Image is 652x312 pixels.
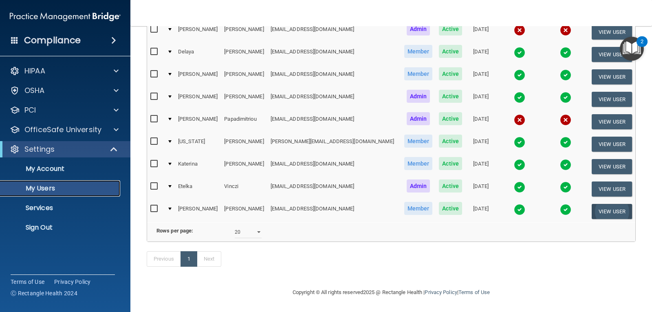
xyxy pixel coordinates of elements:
[465,178,496,200] td: [DATE]
[407,22,430,35] span: Admin
[10,125,119,135] a: OfficeSafe University
[221,133,267,155] td: [PERSON_NAME]
[181,251,197,267] a: 1
[5,223,117,232] p: Sign Out
[175,111,221,133] td: [PERSON_NAME]
[156,228,193,234] b: Rows per page:
[404,45,433,58] span: Member
[458,289,490,295] a: Terms of Use
[407,179,430,193] span: Admin
[560,24,571,36] img: cross.ca9f0e7f.svg
[560,92,571,103] img: tick.e7d51cea.svg
[425,289,457,295] a: Privacy Policy
[465,200,496,222] td: [DATE]
[24,66,45,76] p: HIPAA
[11,289,77,297] span: Ⓒ Rectangle Health 2024
[465,111,496,133] td: [DATE]
[560,47,571,58] img: tick.e7d51cea.svg
[465,155,496,178] td: [DATE]
[197,251,221,267] a: Next
[439,67,462,80] span: Active
[560,204,571,215] img: tick.e7d51cea.svg
[24,144,55,154] p: Settings
[175,155,221,178] td: Katerina
[514,159,525,170] img: tick.e7d51cea.svg
[221,111,267,133] td: Papadimitriou
[24,35,81,46] h4: Compliance
[404,135,433,148] span: Member
[221,155,267,178] td: [PERSON_NAME]
[620,37,644,61] button: Open Resource Center, 2 new notifications
[10,105,119,115] a: PCI
[221,200,267,222] td: [PERSON_NAME]
[592,159,632,174] button: View User
[267,200,401,222] td: [EMAIL_ADDRESS][DOMAIN_NAME]
[175,133,221,155] td: [US_STATE]
[267,111,401,133] td: [EMAIL_ADDRESS][DOMAIN_NAME]
[514,24,525,36] img: cross.ca9f0e7f.svg
[439,157,462,170] span: Active
[267,178,401,200] td: [EMAIL_ADDRESS][DOMAIN_NAME]
[5,204,117,212] p: Services
[10,86,119,95] a: OSHA
[592,181,632,197] button: View User
[560,114,571,126] img: cross.ca9f0e7f.svg
[641,42,643,52] div: 2
[267,155,401,178] td: [EMAIL_ADDRESS][DOMAIN_NAME]
[592,204,632,219] button: View User
[24,105,36,115] p: PCI
[592,114,632,129] button: View User
[514,114,525,126] img: cross.ca9f0e7f.svg
[465,66,496,88] td: [DATE]
[465,21,496,43] td: [DATE]
[560,69,571,81] img: tick.e7d51cea.svg
[54,278,91,286] a: Privacy Policy
[221,66,267,88] td: [PERSON_NAME]
[465,133,496,155] td: [DATE]
[404,157,433,170] span: Member
[592,24,632,40] button: View User
[10,9,121,25] img: PMB logo
[439,135,462,148] span: Active
[404,202,433,215] span: Member
[592,137,632,152] button: View User
[514,47,525,58] img: tick.e7d51cea.svg
[439,22,462,35] span: Active
[404,67,433,80] span: Member
[175,66,221,88] td: [PERSON_NAME]
[592,69,632,84] button: View User
[465,88,496,111] td: [DATE]
[514,204,525,215] img: tick.e7d51cea.svg
[221,88,267,111] td: [PERSON_NAME]
[439,179,462,193] span: Active
[267,88,401,111] td: [EMAIL_ADDRESS][DOMAIN_NAME]
[560,159,571,170] img: tick.e7d51cea.svg
[221,43,267,66] td: [PERSON_NAME]
[267,21,401,43] td: [EMAIL_ADDRESS][DOMAIN_NAME]
[514,181,525,193] img: tick.e7d51cea.svg
[147,251,181,267] a: Previous
[175,178,221,200] td: Etelka
[514,137,525,148] img: tick.e7d51cea.svg
[439,112,462,125] span: Active
[514,92,525,103] img: tick.e7d51cea.svg
[592,92,632,107] button: View User
[407,90,430,103] span: Admin
[242,279,540,305] div: Copyright © All rights reserved 2025 @ Rectangle Health | |
[514,69,525,81] img: tick.e7d51cea.svg
[175,88,221,111] td: [PERSON_NAME]
[267,43,401,66] td: [EMAIL_ADDRESS][DOMAIN_NAME]
[175,200,221,222] td: [PERSON_NAME]
[11,278,44,286] a: Terms of Use
[465,43,496,66] td: [DATE]
[267,133,401,155] td: [PERSON_NAME][EMAIL_ADDRESS][DOMAIN_NAME]
[439,45,462,58] span: Active
[221,21,267,43] td: [PERSON_NAME]
[10,144,118,154] a: Settings
[439,90,462,103] span: Active
[175,43,221,66] td: Delaya
[175,21,221,43] td: [PERSON_NAME]
[560,137,571,148] img: tick.e7d51cea.svg
[221,178,267,200] td: Vinczi
[407,112,430,125] span: Admin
